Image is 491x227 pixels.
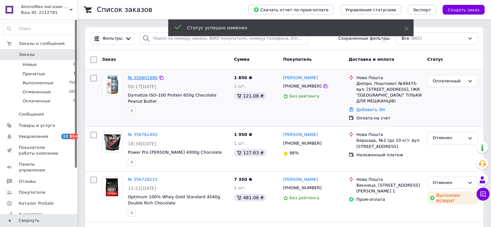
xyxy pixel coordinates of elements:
span: 1 [73,71,76,77]
span: 0 [73,98,76,104]
a: № 356801990 [128,75,158,80]
a: Фото товару [102,132,123,152]
span: 00:17[DATE] [128,84,156,89]
div: Отменен [433,135,465,141]
a: Создать заказ [436,7,485,12]
span: Фильтры [103,36,123,42]
span: Отмененные [23,89,51,95]
div: Ваш ID: 2212781 [21,10,77,15]
span: Без рейтинга [290,195,319,200]
span: 18:34[DATE] [128,141,156,146]
button: Управление статусами [340,5,401,15]
span: Оплаченные [23,98,50,104]
a: Power Pro [PERSON_NAME] 4000g Chocolate [128,150,222,155]
span: Заказы и сообщения [19,41,65,46]
h1: Список заказов [97,6,152,14]
span: Статус [427,57,443,62]
div: Выполнен возврат [427,191,478,204]
div: 121.08 ₴ [234,92,266,100]
div: Отменен [433,180,465,186]
span: AminoMax магазин спортивного харчування [21,4,69,10]
span: Управление статусами [345,7,396,12]
div: Дніпро, Поштомат №49475: вул. [STREET_ADDRESS], (ЖК "[GEOGRAPHIC_DATA]" ТІЛЬКИ ДЛЯ МЕШКАНЦІВ) [356,81,422,104]
button: Чат с покупателем [476,188,489,201]
span: 99+ [69,134,79,139]
div: [PHONE_NUMBER] [282,82,323,90]
span: Покупатель [283,57,312,62]
span: Заказы [19,52,35,57]
div: [PHONE_NUMBER] [282,184,323,192]
a: Dymatize ISO-100 Protein 650g Chocolate Peanut Butter [128,93,216,104]
span: 1 шт. [234,84,246,88]
span: 0 [73,62,76,67]
input: Поиск по номеру заказа, ФИО покупателя, номеру телефона, Email, номеру накладной [140,32,309,45]
input: Поиск [4,23,76,35]
span: Все [402,36,409,42]
img: Фото товару [102,132,122,152]
button: Скачать отчет по пром-оплате [248,5,334,15]
div: Оплата на счет [356,115,422,121]
span: Сохраненные фильтры: [338,36,391,42]
div: Статус успешно изменен [187,25,388,31]
span: Доставка и оплата [349,57,394,62]
div: Винница, [STREET_ADDRESS][PERSON_NAME] 1 [356,182,422,194]
a: Фото товару [102,75,123,96]
a: Optimum 100% Whey Gold Standard 4540g Double Rich Chocolate [128,194,220,205]
span: 86% [290,150,299,155]
button: Создать заказ [443,5,485,15]
div: [PHONE_NUMBER] [282,139,323,148]
a: № 356762492 [128,132,158,137]
a: Добавить ЭН [356,107,385,112]
div: Нова Пошта [356,177,422,182]
a: [PERSON_NAME] [283,75,318,81]
span: 15:21[DATE] [128,186,156,191]
span: Уведомления [19,134,48,139]
span: Аналитика [19,212,43,217]
span: Принятые [23,71,45,77]
div: Пром-оплата [356,197,422,202]
span: (865) [411,36,422,41]
div: Оплаченный [433,78,465,85]
div: Нова Пошта [356,75,422,81]
span: Без рейтинга [290,94,319,98]
span: Скачать отчет по пром-оплате [253,7,329,13]
span: Товары и услуги [19,123,55,129]
a: Фото товару [102,177,123,197]
div: Бершадь, №2 (до 10 кг): вул. [STREET_ADDRESS] [356,138,422,149]
span: Экспорт [413,7,431,12]
span: Сумма [234,57,250,62]
div: 481.06 ₴ [234,194,266,201]
span: Покупатели [19,190,45,195]
span: Заказ [102,57,116,62]
span: Отзывы [19,179,36,184]
img: Фото товару [103,177,122,197]
span: 759 [69,80,76,86]
a: № 356728215 [128,177,158,182]
span: 1 850 ₴ [234,75,252,80]
span: Показатели работы компании [19,145,60,156]
button: Экспорт [408,5,436,15]
a: [PERSON_NAME] [283,132,318,138]
div: Нова Пошта [356,132,422,138]
img: Фото товару [103,75,122,95]
div: 127.63 ₴ [234,149,266,157]
span: 1 шт. [234,141,246,146]
span: Создать заказ [448,7,479,12]
span: 7 350 ₴ [234,177,252,182]
a: [PERSON_NAME] [283,177,318,183]
span: Каталог ProSale [19,201,54,206]
span: 1 950 ₴ [234,132,252,137]
div: Наложенный платеж [356,152,422,158]
span: 105 [69,89,76,95]
span: 13 [61,134,69,139]
span: Выполненные [23,80,54,86]
span: 1 шт. [234,185,246,190]
span: Новые [23,62,37,67]
span: Панель управления [19,161,60,173]
span: Сообщения [19,111,44,117]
